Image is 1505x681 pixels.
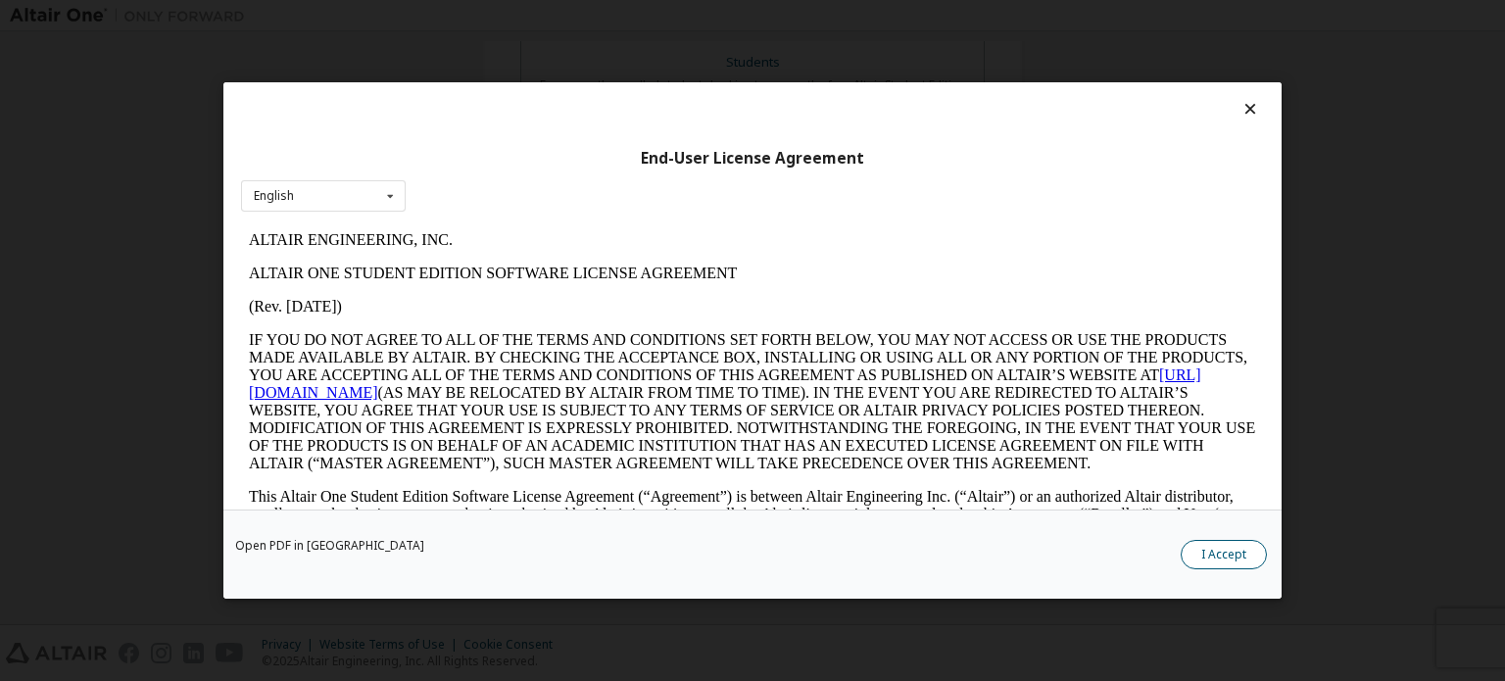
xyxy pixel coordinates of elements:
a: Open PDF in [GEOGRAPHIC_DATA] [235,540,424,552]
p: ALTAIR ENGINEERING, INC. [8,8,1015,25]
div: English [254,190,294,202]
p: (Rev. [DATE]) [8,74,1015,92]
button: I Accept [1181,540,1267,569]
p: ALTAIR ONE STUDENT EDITION SOFTWARE LICENSE AGREEMENT [8,41,1015,59]
p: This Altair One Student Edition Software License Agreement (“Agreement”) is between Altair Engine... [8,265,1015,335]
a: [URL][DOMAIN_NAME] [8,143,960,177]
p: IF YOU DO NOT AGREE TO ALL OF THE TERMS AND CONDITIONS SET FORTH BELOW, YOU MAY NOT ACCESS OR USE... [8,108,1015,249]
div: End-User License Agreement [241,149,1264,169]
